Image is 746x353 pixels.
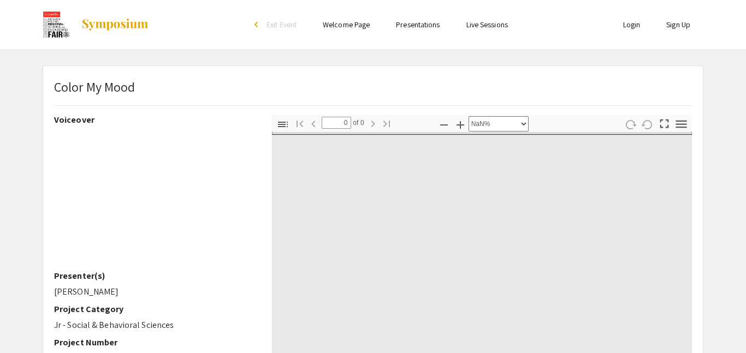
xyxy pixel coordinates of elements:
button: Go to First Page [291,115,309,131]
button: Rotate Counterclockwise [638,116,657,132]
div: arrow_back_ios [254,21,261,28]
a: Sign Up [666,20,690,29]
button: Tools [672,116,691,132]
select: Zoom [469,116,529,131]
span: of 0 [351,117,364,129]
p: Color My Mood [54,77,135,97]
button: Go to Last Page [377,115,396,131]
button: Zoom In [451,116,470,132]
input: Page [322,117,351,129]
button: Rotate Clockwise [621,116,640,132]
img: The 2023 CoorsTek Denver Metro Regional Science and Engineering Fair! [43,11,70,38]
img: Symposium by ForagerOne [81,18,149,31]
a: Presentations [396,20,440,29]
h2: Voiceover [54,115,256,125]
button: Zoom Out [435,116,453,132]
a: Welcome Page [323,20,370,29]
p: Jr - Social & Behavioral Sciences [54,319,256,332]
h2: Presenter(s) [54,271,256,281]
button: Switch to Presentation Mode [655,115,674,130]
a: Live Sessions [466,20,508,29]
iframe: Color My Mood [54,129,256,271]
iframe: Chat [8,304,46,345]
a: The 2023 CoorsTek Denver Metro Regional Science and Engineering Fair! [43,11,149,38]
button: Next Page [364,115,382,131]
p: [PERSON_NAME] [54,285,256,298]
span: Exit Event [267,20,297,29]
h2: Project Number [54,337,256,348]
button: Previous Page [304,115,323,131]
h2: Project Category [54,304,256,314]
a: Login [623,20,641,29]
button: Toggle Sidebar [274,116,292,132]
